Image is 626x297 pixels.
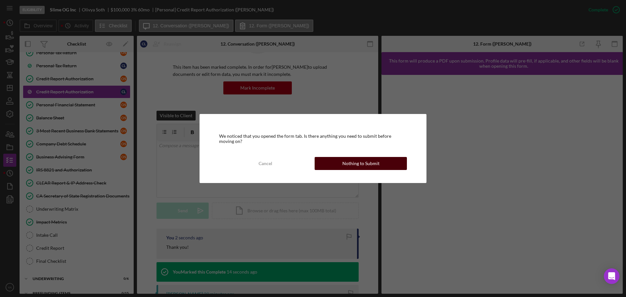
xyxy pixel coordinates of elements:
div: We noticed that you opened the form tab. Is there anything you need to submit before moving on? [219,134,407,144]
div: Nothing to Submit [342,157,380,170]
div: Cancel [259,157,272,170]
button: Nothing to Submit [315,157,407,170]
button: Cancel [219,157,311,170]
div: Open Intercom Messenger [604,268,619,284]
